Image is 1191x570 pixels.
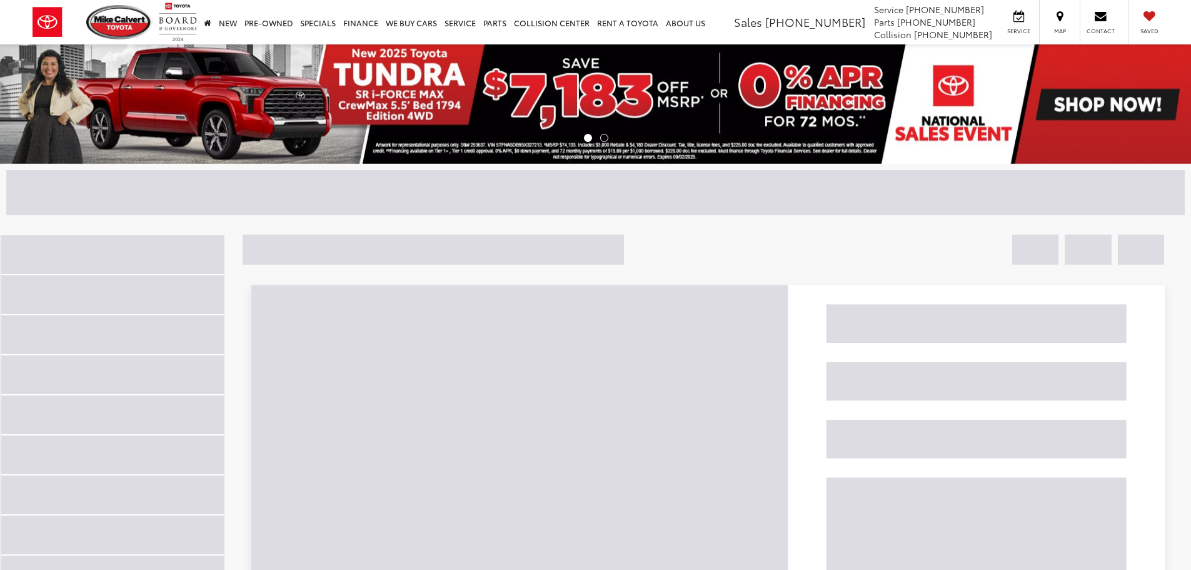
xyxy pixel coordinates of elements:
span: Saved [1135,27,1163,35]
span: Service [874,3,903,16]
span: Collision [874,28,912,41]
span: [PHONE_NUMBER] [914,28,992,41]
span: [PHONE_NUMBER] [906,3,984,16]
span: [PHONE_NUMBER] [765,14,865,30]
img: Mike Calvert Toyota [86,5,153,39]
span: Service [1005,27,1033,35]
span: Map [1046,27,1073,35]
span: Parts [874,16,895,28]
span: Contact [1087,27,1115,35]
span: Sales [734,14,762,30]
span: [PHONE_NUMBER] [897,16,975,28]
